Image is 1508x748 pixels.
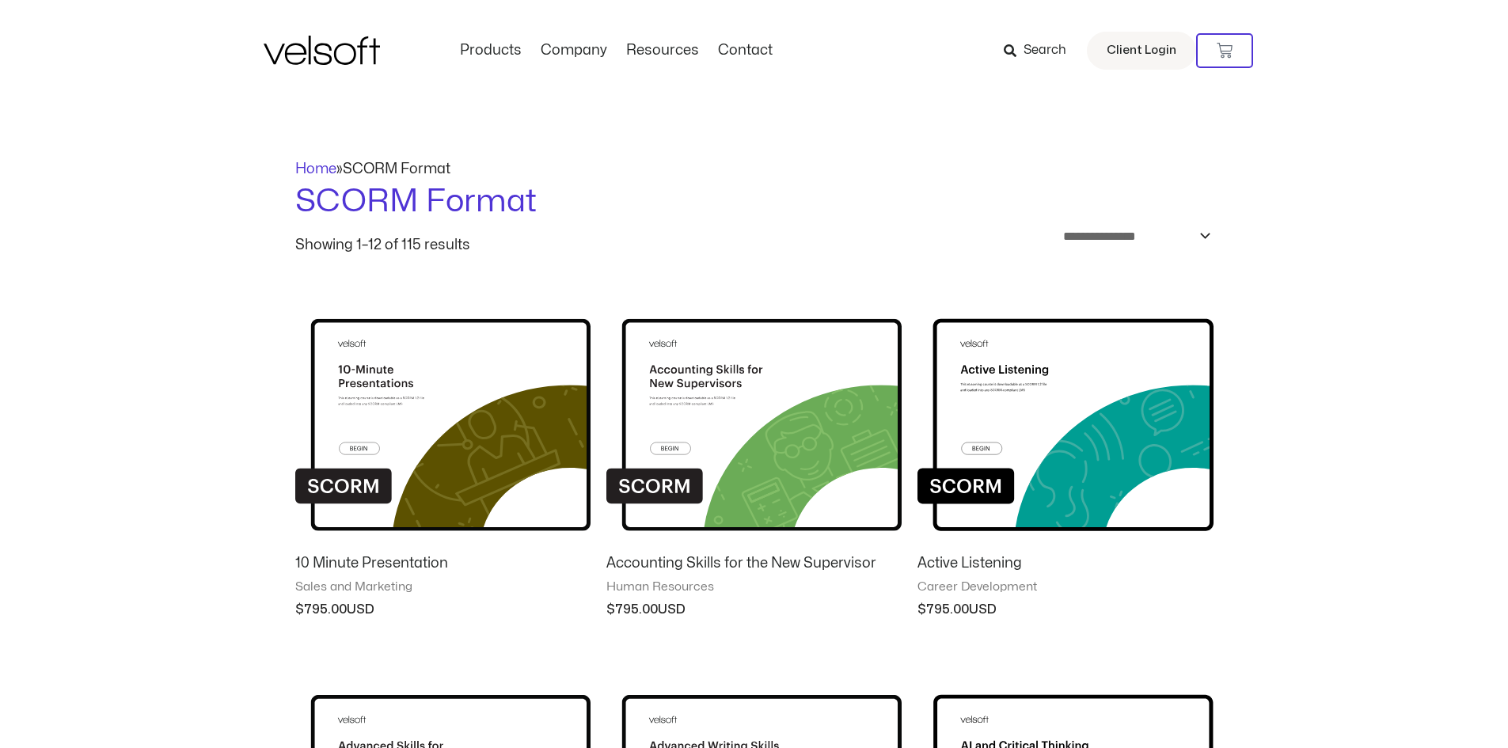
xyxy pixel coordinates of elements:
a: Search [1004,37,1077,64]
span: Career Development [917,579,1213,595]
a: Accounting Skills for the New Supervisor [606,554,902,579]
span: Client Login [1107,40,1176,61]
a: ResourcesMenu Toggle [617,42,708,59]
span: Search [1024,40,1066,61]
span: $ [606,603,615,616]
span: » [295,162,450,176]
img: 10 Minute Presentation [295,284,591,541]
h2: 10 Minute Presentation [295,554,591,572]
a: Active Listening [917,554,1213,579]
span: $ [295,603,304,616]
span: $ [917,603,926,616]
img: Accounting Skills for the New Supervisor [606,284,902,541]
a: CompanyMenu Toggle [531,42,617,59]
h1: SCORM Format [295,180,1214,224]
bdi: 795.00 [917,603,969,616]
h2: Accounting Skills for the New Supervisor [606,554,902,572]
img: Active Listening [917,284,1213,541]
a: ProductsMenu Toggle [450,42,531,59]
h2: Active Listening [917,554,1213,572]
a: ContactMenu Toggle [708,42,782,59]
bdi: 795.00 [295,603,347,616]
span: Human Resources [606,579,902,595]
select: Shop order [1053,224,1214,249]
span: SCORM Format [343,162,450,176]
bdi: 795.00 [606,603,658,616]
a: Home [295,162,336,176]
a: 10 Minute Presentation [295,554,591,579]
a: Client Login [1087,32,1196,70]
span: Sales and Marketing [295,579,591,595]
p: Showing 1–12 of 115 results [295,238,470,252]
img: Velsoft Training Materials [264,36,380,65]
nav: Menu [450,42,782,59]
